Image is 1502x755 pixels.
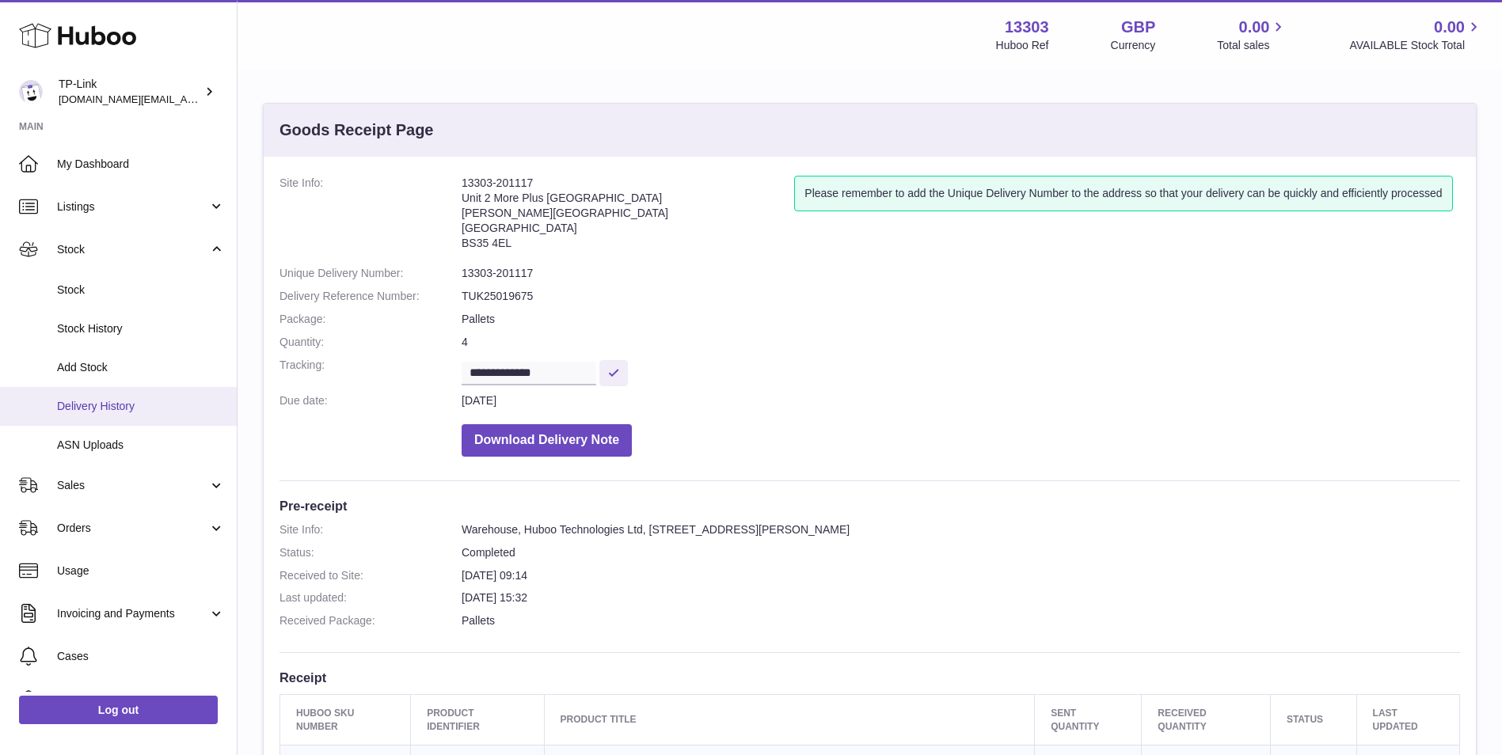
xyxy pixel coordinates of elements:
dd: Pallets [462,613,1460,628]
dt: Tracking: [279,358,462,385]
h3: Receipt [279,669,1460,686]
span: Listings [57,199,208,214]
a: Log out [19,696,218,724]
dt: Package: [279,312,462,327]
span: [DOMAIN_NAME][EMAIL_ADDRESS][DOMAIN_NAME] [59,93,315,105]
a: 0.00 AVAILABLE Stock Total [1349,17,1483,53]
span: Usage [57,563,225,579]
span: ASN Uploads [57,438,225,453]
div: Currency [1111,38,1156,53]
th: Status [1270,695,1356,745]
div: TP-Link [59,77,201,107]
a: 0.00 Total sales [1217,17,1287,53]
span: AVAILABLE Stock Total [1349,38,1483,53]
dt: Received Package: [279,613,462,628]
dd: Warehouse, Huboo Technologies Ltd, [STREET_ADDRESS][PERSON_NAME] [462,522,1460,537]
th: Product Identifier [411,695,544,745]
th: Last updated [1356,695,1459,745]
dd: Completed [462,545,1460,560]
span: Cases [57,649,225,664]
dt: Received to Site: [279,568,462,583]
span: Stock [57,242,208,257]
strong: GBP [1121,17,1155,38]
strong: 13303 [1005,17,1049,38]
h3: Pre-receipt [279,497,1460,514]
dd: 4 [462,335,1460,350]
button: Download Delivery Note [462,424,632,457]
span: Sales [57,478,208,493]
dt: Unique Delivery Number: [279,266,462,281]
th: Huboo SKU Number [280,695,411,745]
div: Please remember to add the Unique Delivery Number to the address so that your delivery can be qui... [794,176,1452,211]
th: Product title [544,695,1035,745]
dd: [DATE] [462,393,1460,408]
span: Stock History [57,321,225,336]
span: Delivery History [57,399,225,414]
address: 13303-201117 Unit 2 More Plus [GEOGRAPHIC_DATA] [PERSON_NAME][GEOGRAPHIC_DATA] [GEOGRAPHIC_DATA] ... [462,176,794,258]
span: Invoicing and Payments [57,606,208,621]
dd: Pallets [462,312,1460,327]
dt: Status: [279,545,462,560]
h3: Goods Receipt Page [279,120,434,141]
dd: 13303-201117 [462,266,1460,281]
span: 0.00 [1434,17,1465,38]
dt: Site Info: [279,522,462,537]
span: Stock [57,283,225,298]
span: Add Stock [57,360,225,375]
dd: TUK25019675 [462,289,1460,304]
span: Total sales [1217,38,1287,53]
dt: Quantity: [279,335,462,350]
dd: [DATE] 15:32 [462,590,1460,605]
span: 0.00 [1239,17,1270,38]
img: siyu.wang@tp-link.com [19,80,43,104]
dt: Site Info: [279,176,462,258]
dt: Last updated: [279,590,462,605]
dd: [DATE] 09:14 [462,568,1460,583]
span: Orders [57,521,208,536]
dt: Due date: [279,393,462,408]
th: Received Quantity [1142,695,1271,745]
span: My Dashboard [57,157,225,172]
dt: Delivery Reference Number: [279,289,462,304]
div: Huboo Ref [996,38,1049,53]
th: Sent Quantity [1035,695,1142,745]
